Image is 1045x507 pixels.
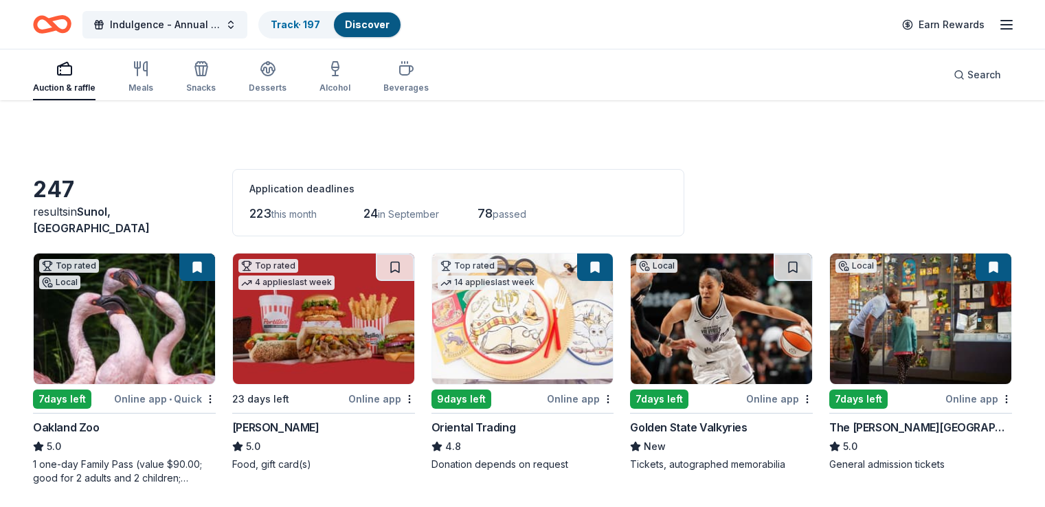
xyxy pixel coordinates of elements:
img: Image for Oakland Zoo [34,253,215,384]
div: The [PERSON_NAME][GEOGRAPHIC_DATA] [829,419,1012,436]
div: Auction & raffle [33,82,95,93]
button: Search [943,61,1012,89]
button: Alcohol [319,55,350,100]
button: Snacks [186,55,216,100]
div: 7 days left [630,390,688,409]
div: Local [835,259,877,273]
div: Online app Quick [114,390,216,407]
div: 7 days left [33,390,91,409]
div: General admission tickets [829,458,1012,471]
span: in September [378,208,439,220]
button: Indulgence - Annual Gala [82,11,247,38]
div: 14 applies last week [438,275,537,290]
div: Desserts [249,82,286,93]
span: 223 [249,206,271,221]
span: 5.0 [843,438,857,455]
a: Home [33,8,71,41]
span: 5.0 [47,438,61,455]
div: Tickets, autographed memorabilia [630,458,813,471]
div: 23 days left [232,391,289,407]
div: Top rated [39,259,99,273]
div: results [33,203,216,236]
div: Application deadlines [249,181,667,197]
div: Alcohol [319,82,350,93]
span: passed [493,208,526,220]
span: 24 [363,206,378,221]
img: Image for Golden State Valkyries [631,253,812,384]
div: Local [636,259,677,273]
button: Auction & raffle [33,55,95,100]
span: Search [967,67,1001,83]
span: this month [271,208,317,220]
a: Image for The Walt Disney MuseumLocal7days leftOnline appThe [PERSON_NAME][GEOGRAPHIC_DATA]5.0Gen... [829,253,1012,471]
span: Sunol, [GEOGRAPHIC_DATA] [33,205,150,235]
span: Indulgence - Annual Gala [110,16,220,33]
div: Online app [945,390,1012,407]
img: Image for Portillo's [233,253,414,384]
button: Desserts [249,55,286,100]
span: 5.0 [246,438,260,455]
div: Online app [547,390,614,407]
a: Image for Golden State ValkyriesLocal7days leftOnline appGolden State ValkyriesNewTickets, autogr... [630,253,813,471]
a: Image for Oriental TradingTop rated14 applieslast week9days leftOnline appOriental Trading4.8Dona... [431,253,614,471]
div: 247 [33,176,216,203]
a: Earn Rewards [894,12,993,37]
div: Meals [128,82,153,93]
span: New [644,438,666,455]
div: Oriental Trading [431,419,516,436]
div: 4 applies last week [238,275,335,290]
span: 78 [477,206,493,221]
div: Online app [746,390,813,407]
button: Track· 197Discover [258,11,402,38]
div: Oakland Zoo [33,419,100,436]
a: Track· 197 [271,19,320,30]
img: Image for The Walt Disney Museum [830,253,1011,384]
span: 4.8 [445,438,461,455]
div: Local [39,275,80,289]
div: Snacks [186,82,216,93]
div: 7 days left [829,390,888,409]
span: • [169,394,172,405]
div: 9 days left [431,390,491,409]
div: [PERSON_NAME] [232,419,319,436]
div: Food, gift card(s) [232,458,415,471]
div: Top rated [438,259,497,273]
span: in [33,205,150,235]
div: Top rated [238,259,298,273]
a: Discover [345,19,390,30]
img: Image for Oriental Trading [432,253,614,384]
a: Image for Oakland ZooTop ratedLocal7days leftOnline app•QuickOakland Zoo5.01 one-day Family Pass ... [33,253,216,485]
div: Online app [348,390,415,407]
a: Image for Portillo'sTop rated4 applieslast week23 days leftOnline app[PERSON_NAME]5.0Food, gift c... [232,253,415,471]
div: 1 one-day Family Pass (value $90.00; good for 2 adults and 2 children; parking is included) [33,458,216,485]
div: Golden State Valkyries [630,419,747,436]
div: Beverages [383,82,429,93]
div: Donation depends on request [431,458,614,471]
button: Beverages [383,55,429,100]
button: Meals [128,55,153,100]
